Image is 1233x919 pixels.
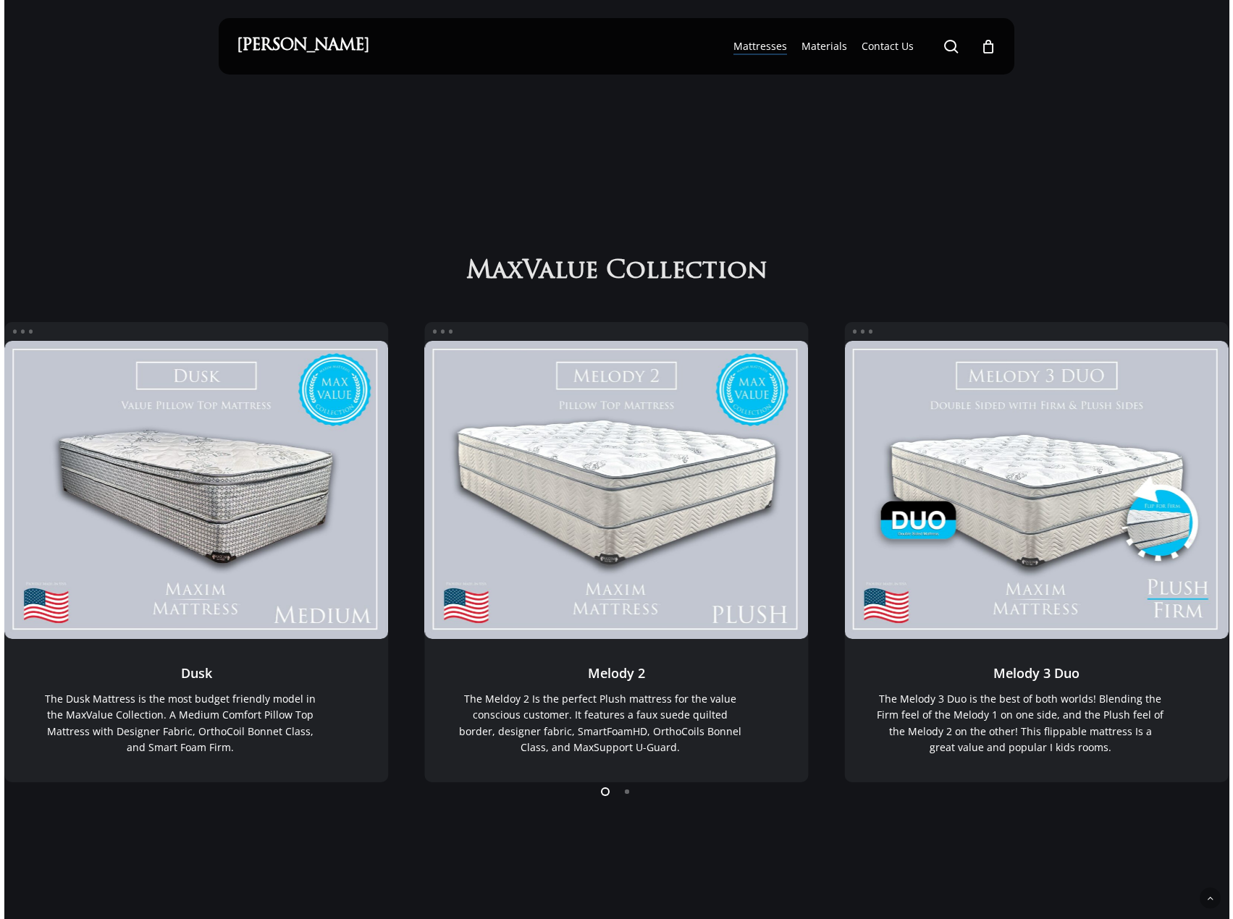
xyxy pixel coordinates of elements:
[801,39,847,53] span: Materials
[733,39,787,54] a: Mattresses
[459,255,774,287] h2: MaxValue Collection
[595,780,617,802] li: Page dot 1
[617,780,639,802] li: Page dot 2
[466,257,598,287] span: MaxValue
[733,39,787,53] span: Mattresses
[1200,888,1221,909] a: Back to top
[606,257,767,287] span: Collection
[980,38,996,54] a: Cart
[801,39,847,54] a: Materials
[862,39,914,54] a: Contact Us
[237,38,369,54] a: [PERSON_NAME]
[862,39,914,53] span: Contact Us
[726,18,996,75] nav: Main Menu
